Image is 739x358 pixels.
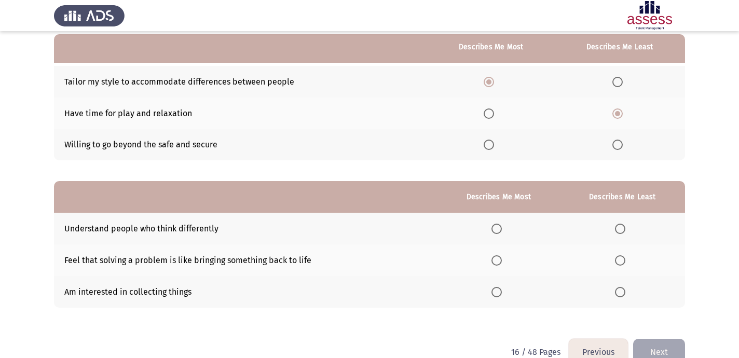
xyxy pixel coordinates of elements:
[491,223,506,233] mat-radio-group: Select an option
[54,129,428,161] td: Willing to go beyond the safe and secure
[54,66,428,98] td: Tailor my style to accommodate differences between people
[54,244,437,276] td: Feel that solving a problem is like bringing something back to life
[54,213,437,244] td: Understand people who think differently
[437,181,559,213] th: Describes Me Most
[491,286,506,296] mat-radio-group: Select an option
[615,223,629,233] mat-radio-group: Select an option
[511,347,560,357] p: 16 / 48 Pages
[54,276,437,308] td: Am interested in collecting things
[54,98,428,129] td: Have time for play and relaxation
[612,140,627,149] mat-radio-group: Select an option
[560,181,686,213] th: Describes Me Least
[491,255,506,265] mat-radio-group: Select an option
[555,31,685,63] th: Describes Me Least
[428,31,555,63] th: Describes Me Most
[484,140,498,149] mat-radio-group: Select an option
[612,76,627,86] mat-radio-group: Select an option
[615,286,629,296] mat-radio-group: Select an option
[614,1,685,30] img: Assessment logo of Development Assessment R1 (EN/AR)
[612,108,627,118] mat-radio-group: Select an option
[484,76,498,86] mat-radio-group: Select an option
[615,255,629,265] mat-radio-group: Select an option
[54,1,125,30] img: Assess Talent Management logo
[484,108,498,118] mat-radio-group: Select an option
